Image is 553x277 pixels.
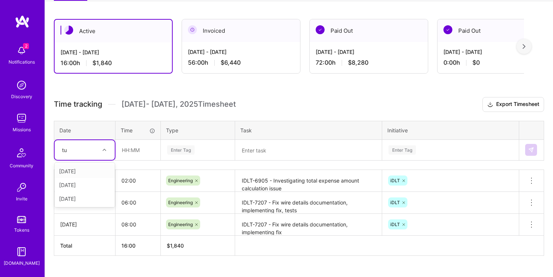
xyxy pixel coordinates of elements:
input: HH:MM [116,140,160,160]
div: 16:00 h [61,59,166,67]
i: icon Download [487,101,493,109]
div: [DATE] - [DATE] [316,48,422,56]
span: iDLT [390,200,400,205]
th: Task [235,121,382,139]
span: Time tracking [54,100,102,109]
div: [DATE] [55,164,115,178]
span: iDLT [390,178,400,183]
img: teamwork [14,111,29,126]
input: HH:MM [116,193,160,212]
img: Invoiced [188,25,197,34]
th: 16:00 [116,235,161,255]
div: Invoiced [182,19,300,42]
span: Engineering [168,222,193,227]
i: icon Chevron [103,148,106,152]
textarea: IDLT-7207 - Fix wire details documentation, implementing fix [236,215,381,235]
div: 56:00 h [188,59,294,67]
span: $8,280 [348,59,368,67]
img: logo [15,15,30,28]
input: HH:MM [116,215,160,234]
span: 2 [23,43,29,49]
textarea: IDLT-7207 - Fix wire details documentation, implementing fix, tests [236,193,381,213]
div: Invite [16,195,27,203]
textarea: IDLT-6905 - Investigating total expense amount calculation issue [236,171,381,191]
img: bell [14,43,29,58]
div: Community [10,162,33,170]
input: HH:MM [116,171,160,190]
span: [DATE] - [DATE] , 2025 Timesheet [121,100,236,109]
img: guide book [14,244,29,259]
img: Invite [14,180,29,195]
span: Engineering [168,178,193,183]
th: Date [54,121,116,139]
div: [DATE] [55,192,115,206]
img: discovery [14,78,29,93]
div: [DATE] [55,178,115,192]
button: Export Timesheet [482,97,544,112]
span: $1,840 [92,59,112,67]
span: $0 [472,59,480,67]
div: Paid Out [310,19,428,42]
span: $ 1,840 [167,242,184,249]
div: 72:00 h [316,59,422,67]
div: Active [55,20,172,42]
span: Engineering [168,200,193,205]
div: [DATE] - [DATE] [61,48,166,56]
img: Paid Out [316,25,325,34]
img: Community [13,144,30,162]
div: [DATE] - [DATE] [443,48,550,56]
div: Missions [13,126,31,133]
div: Discovery [11,93,32,100]
span: $6,440 [221,59,241,67]
div: [DATE] - [DATE] [188,48,294,56]
div: [DOMAIN_NAME] [4,259,40,267]
div: Notifications [9,58,35,66]
div: Tokens [14,226,29,234]
span: iDLT [390,222,400,227]
img: tokens [17,216,26,223]
div: Time [121,126,155,134]
div: Initiative [387,126,514,134]
img: Active [64,26,73,35]
img: right [523,44,526,49]
div: 0:00 h [443,59,550,67]
div: [DATE] [60,220,109,228]
div: Enter Tag [167,144,195,156]
th: Type [161,121,235,139]
img: Paid Out [443,25,452,34]
th: Total [54,235,116,255]
img: Submit [528,147,534,153]
div: Enter Tag [388,144,416,156]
